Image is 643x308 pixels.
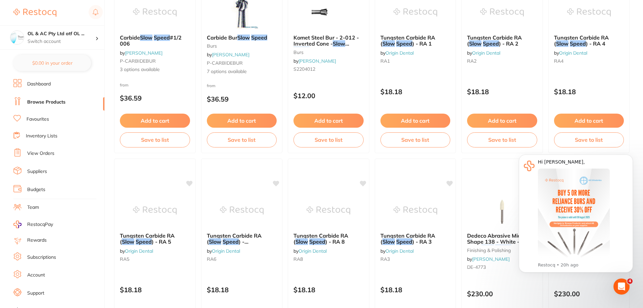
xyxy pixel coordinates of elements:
span: 4 [627,279,633,284]
a: Origin Dental [559,50,587,56]
p: $230.00 [467,290,537,298]
span: from [207,83,216,88]
a: Origin Dental [385,50,414,56]
span: 3 options available [120,66,190,73]
span: by [207,52,249,58]
b: Komet Steel Bur - 2-012 - Inverted Cone - Slow Speed, Right Angle (RA), 6-pack [293,35,364,47]
a: Origin Dental [472,50,500,56]
em: Slow [556,40,568,47]
b: Tungsten Carbide RA (Slow Speed) - RA 4 [554,35,624,47]
span: by [207,248,240,254]
em: Speed [396,238,412,245]
b: Tungsten Carbide RA (Slow Speed) - RA 2 [467,35,537,47]
span: Dedeco Abrasive Midgets - Shape 138 - White - Ultra Fine - [467,232,536,251]
small: finishing & polishing [467,248,537,253]
b: Dedeco Abrasive Midgets - Shape 138 - White - Ultra Fine - Slow Speed, Right Angle (RA), 12-Pack [467,233,537,245]
img: RestocqPay [13,221,21,228]
img: Tungsten Carbide RA (Slow Speed) - RA 5 [133,194,177,227]
span: DE-4773 [467,264,486,270]
em: Slow [481,245,494,251]
span: Komet Steel Bur - 2-012 - Inverted Cone - [293,34,359,47]
span: Tungsten Carbide RA ( [380,232,435,245]
a: Origin Dental [125,248,153,254]
a: Origin Dental [212,248,240,254]
p: $230.00 [554,290,624,298]
p: $18.18 [554,88,624,96]
p: $36.59 [120,94,190,102]
iframe: Intercom live chat [613,279,630,295]
b: Tungsten Carbide RA (Slow Speed) - RA 3 [380,233,451,245]
button: Save to list [120,132,190,147]
em: Speed [223,238,239,245]
span: RA4 [554,58,563,64]
p: $18.18 [380,88,451,96]
span: Tungsten Carbide RA ( [554,34,609,47]
b: Tungsten Carbide RA (Slow Speed) - RA 6 [207,233,277,245]
span: ) - RA 3 [412,238,432,245]
span: ) - RA 5 [152,238,171,245]
em: Speed [495,245,511,251]
button: Add to cart [293,114,364,128]
a: Support [27,290,44,297]
a: [PERSON_NAME] [212,52,249,58]
em: Speed [154,34,170,41]
span: ) - [DEMOGRAPHIC_DATA] [207,238,270,251]
span: ) - RA 8 [325,238,345,245]
p: $18.18 [467,88,537,96]
em: Speed [483,40,499,47]
span: ) - RA 1 [412,40,432,47]
b: Carbide Bur Slow Speed [207,35,277,41]
em: Slow [209,238,221,245]
em: Speed [251,34,267,41]
small: burs [207,43,277,49]
a: Dashboard [27,81,51,87]
p: $18.18 [207,286,277,294]
a: Restocq Logo [13,5,56,20]
span: RA6 [207,256,216,262]
span: RA2 [467,58,476,64]
span: RA8 [293,256,303,262]
span: by [380,248,414,254]
b: Tungsten Carbide RA (Slow Speed) - RA 5 [120,233,190,245]
em: Slow [382,40,395,47]
a: Subscriptions [27,254,56,261]
span: RA1 [380,58,390,64]
h4: OL & AC Pty Ltd atf OL & AC Trust t/a Thornbury Family Dental [28,30,95,37]
a: View Orders [27,150,54,157]
span: by [120,50,163,56]
a: Team [27,204,39,211]
p: $18.18 [120,286,190,294]
a: [PERSON_NAME] [298,58,336,64]
button: Save to list [293,132,364,147]
span: by [293,58,336,64]
a: Browse Products [27,99,65,106]
span: by [467,256,510,262]
button: Save to list [467,132,537,147]
em: Speed [570,40,586,47]
span: by [380,50,414,56]
span: from [120,82,129,87]
p: Switch account [28,38,95,45]
img: Tungsten Carbide RA (Slow Speed) - RA 3 [394,194,437,227]
a: Rewards [27,237,47,244]
em: Slow [122,238,134,245]
span: Carbide [120,34,140,41]
a: Origin Dental [385,248,414,254]
button: Save to list [207,132,277,147]
em: Slow [469,40,481,47]
em: Speed [136,238,152,245]
a: Budgets [27,186,45,193]
em: Slow [333,40,345,47]
iframe: Intercom notifications message [509,144,643,290]
span: by [467,50,500,56]
span: , Right Angle (RA), 6-pack [293,47,357,59]
em: Slow [140,34,152,41]
span: Tungsten Carbide RA ( [207,232,262,245]
span: ) - RA 2 [499,40,518,47]
img: Tungsten Carbide RA (Slow Speed) - RA 6 [220,194,264,227]
em: Slow [295,238,308,245]
button: Add to cart [207,114,277,128]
